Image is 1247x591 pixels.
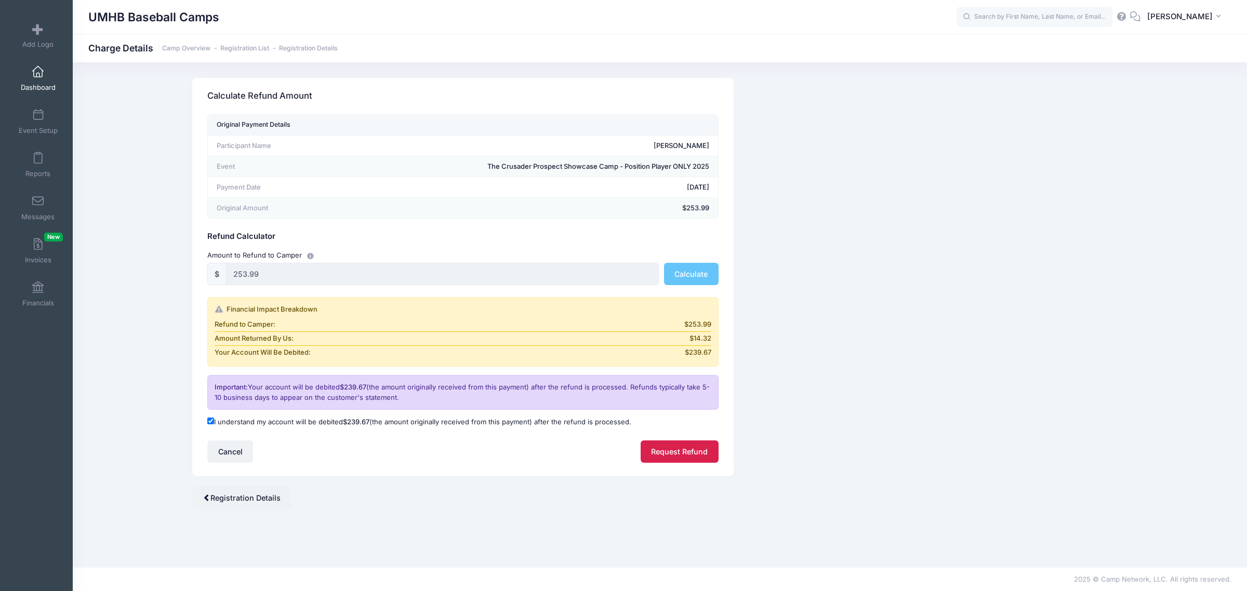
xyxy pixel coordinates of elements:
span: $239.67 [343,418,369,426]
td: The Crusader Prospect Showcase Camp - Position Player ONLY 2025 [325,156,718,177]
span: Event Setup [19,126,58,135]
a: Camp Overview [162,45,210,52]
h5: Refund Calculator [207,232,718,241]
button: [PERSON_NAME] [1140,5,1231,29]
label: I understand my account will be debited (the amount originally received from this payment) after ... [207,417,631,427]
td: [DATE] [325,177,718,198]
a: Messages [14,190,63,226]
h3: Calculate Refund Amount [207,82,312,111]
td: Original Amount [208,198,325,219]
span: $239.67 [685,347,711,358]
span: $14.32 [689,333,711,344]
span: Messages [21,212,55,221]
input: Search by First Name, Last Name, or Email... [957,7,1112,28]
div: $ [207,263,227,285]
div: Original Payment Details [217,118,290,132]
span: Your Account Will Be Debited: [215,347,311,358]
td: Payment Date [208,177,325,198]
span: New [44,233,63,241]
h1: Charge Details [88,43,338,53]
span: $253.99 [684,319,711,330]
div: Your account will be debited (the amount originally received from this payment) after the refund ... [207,375,718,410]
td: Participant Name [208,136,325,156]
a: Registration List [220,45,269,52]
div: Amount to Refund to Camper [203,250,724,261]
div: Financial Impact Breakdown [215,304,711,315]
button: Request Refund [641,440,719,463]
a: Registration Details [279,45,338,52]
span: $239.67 [340,383,366,391]
span: [PERSON_NAME] [1147,11,1213,22]
a: Registration Details [192,487,291,509]
span: 2025 © Camp Network, LLC. All rights reserved. [1074,575,1231,583]
a: InvoicesNew [14,233,63,269]
span: Dashboard [21,83,56,92]
span: Refund to Camper: [215,319,275,330]
a: Dashboard [14,60,63,97]
td: $253.99 [325,198,718,219]
td: Event [208,156,325,177]
span: Financials [22,299,54,307]
h1: UMHB Baseball Camps [88,5,219,29]
button: Cancel [207,440,253,463]
input: 0.00 [226,263,659,285]
span: Amount Returned By Us: [215,333,294,344]
span: Invoices [25,256,51,264]
a: Event Setup [14,103,63,140]
span: Reports [25,169,50,178]
a: Financials [14,276,63,312]
a: Add Logo [14,17,63,53]
span: Important: [215,383,248,391]
td: [PERSON_NAME] [325,136,718,156]
input: I understand my account will be debited$239.67(the amount originally received from this payment) ... [207,418,214,424]
span: Add Logo [22,40,54,49]
a: Reports [14,146,63,183]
